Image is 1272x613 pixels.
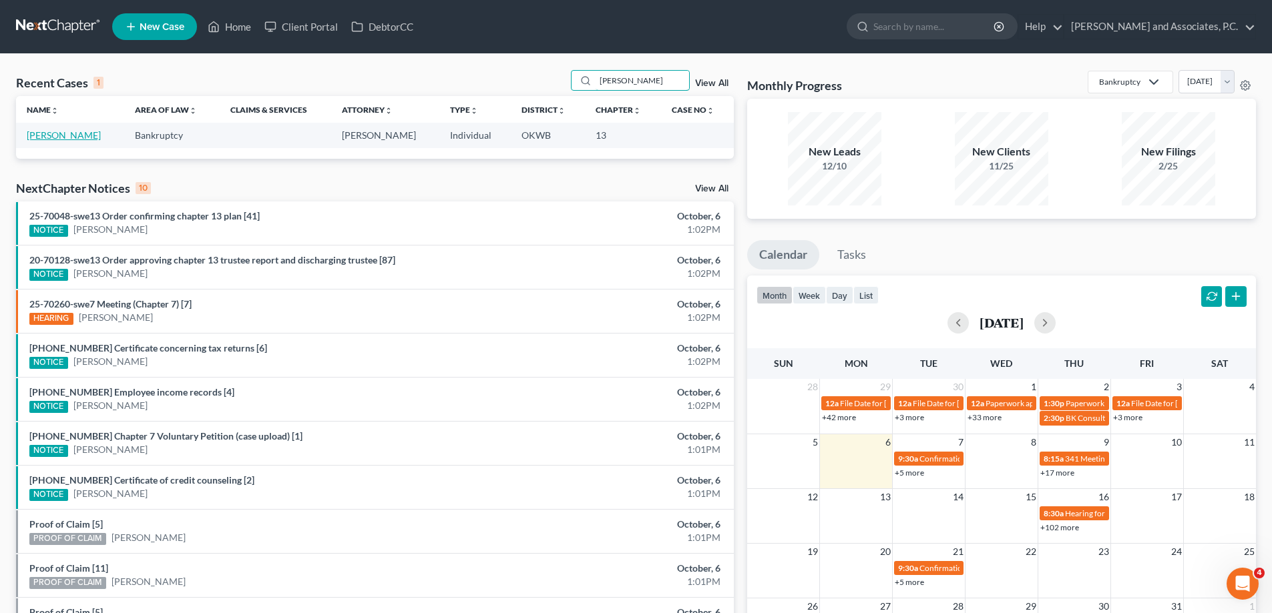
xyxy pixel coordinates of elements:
span: 341 Meeting for [PERSON_NAME] [1065,454,1185,464]
span: 12a [971,398,984,408]
div: 1:01PM [499,575,720,588]
span: 4 [1248,379,1256,395]
a: [PHONE_NUMBER] Certificate of credit counseling [2] [29,474,254,486]
div: HEARING [29,313,73,325]
a: [PERSON_NAME] and Associates, P.C. [1064,15,1255,39]
span: Sun [774,358,793,369]
a: [PERSON_NAME] [73,355,148,368]
div: PROOF OF CLAIM [29,533,106,545]
div: New Clients [955,144,1048,159]
span: Fri [1140,358,1154,369]
span: File Date for [PERSON_NAME] [840,398,947,408]
span: 4 [1254,568,1265,578]
span: Tue [920,358,937,369]
td: [PERSON_NAME] [331,123,439,147]
div: 1:02PM [499,223,720,236]
div: October, 6 [499,297,720,311]
span: 11 [1243,434,1256,450]
a: [PERSON_NAME] [73,267,148,280]
i: unfold_more [470,107,478,115]
div: New Leads [788,144,881,159]
span: 1:30p [1044,398,1064,408]
a: Client Portal [258,15,345,39]
div: 1:01PM [499,487,720,500]
span: 10 [1170,434,1183,450]
input: Search by name... [873,14,996,39]
div: October, 6 [499,562,720,575]
a: +5 more [895,468,924,478]
span: 2:30p [1044,413,1064,423]
span: 5 [811,434,819,450]
a: +17 more [1040,468,1074,478]
span: 20 [879,544,892,560]
button: month [757,286,793,304]
a: Chapterunfold_more [596,105,641,115]
td: Bankruptcy [124,123,219,147]
div: New Filings [1122,144,1215,159]
div: NOTICE [29,225,68,237]
span: Wed [990,358,1012,369]
span: 1 [1030,379,1038,395]
span: 28 [806,379,819,395]
span: 29 [879,379,892,395]
th: Claims & Services [220,96,331,123]
span: Paperwork appt for [PERSON_NAME] [986,398,1118,408]
a: View All [695,184,728,193]
h3: Monthly Progress [747,77,842,93]
i: unfold_more [51,107,59,115]
span: 9 [1102,434,1110,450]
a: Help [1018,15,1063,39]
div: 1:01PM [499,443,720,456]
a: Nameunfold_more [27,105,59,115]
div: Bankruptcy [1099,76,1140,87]
a: [PERSON_NAME] [73,223,148,236]
span: 8 [1030,434,1038,450]
div: NOTICE [29,357,68,369]
span: 13 [879,489,892,505]
span: 8:15a [1044,454,1064,464]
a: [PERSON_NAME] [73,399,148,412]
span: Mon [845,358,868,369]
span: 9:30a [898,563,918,573]
span: 21 [951,544,965,560]
div: 12/10 [788,159,881,173]
div: October, 6 [499,386,720,399]
span: 22 [1024,544,1038,560]
span: Paperwork appt for [PERSON_NAME] [1066,398,1198,408]
div: NOTICE [29,269,68,281]
span: 6 [884,434,892,450]
a: Proof of Claim [5] [29,518,103,530]
a: [PERSON_NAME] [112,575,186,588]
span: 14 [951,489,965,505]
button: day [826,286,853,304]
a: [PERSON_NAME] [73,487,148,500]
i: unfold_more [706,107,714,115]
button: list [853,286,879,304]
span: Sat [1211,358,1228,369]
a: [PERSON_NAME] [112,531,186,544]
div: Recent Cases [16,75,103,91]
a: [PERSON_NAME] [73,443,148,456]
a: +3 more [895,412,924,422]
div: October, 6 [499,209,720,223]
span: New Case [140,22,184,32]
span: 7 [957,434,965,450]
a: Calendar [747,240,819,269]
a: Tasks [825,240,878,269]
iframe: Intercom live chat [1227,568,1259,600]
i: unfold_more [385,107,393,115]
div: NOTICE [29,445,68,457]
span: 17 [1170,489,1183,505]
input: Search by name... [596,71,689,90]
span: 24 [1170,544,1183,560]
div: 2/25 [1122,159,1215,173]
div: 1:01PM [499,531,720,544]
div: 1:02PM [499,311,720,324]
a: DebtorCC [345,15,420,39]
span: 30 [951,379,965,395]
span: 12a [825,398,839,408]
a: 25-70260-swe7 Meeting (Chapter 7) [7] [29,298,192,310]
td: Individual [439,123,511,147]
a: +5 more [895,577,924,587]
div: 1:02PM [499,355,720,368]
